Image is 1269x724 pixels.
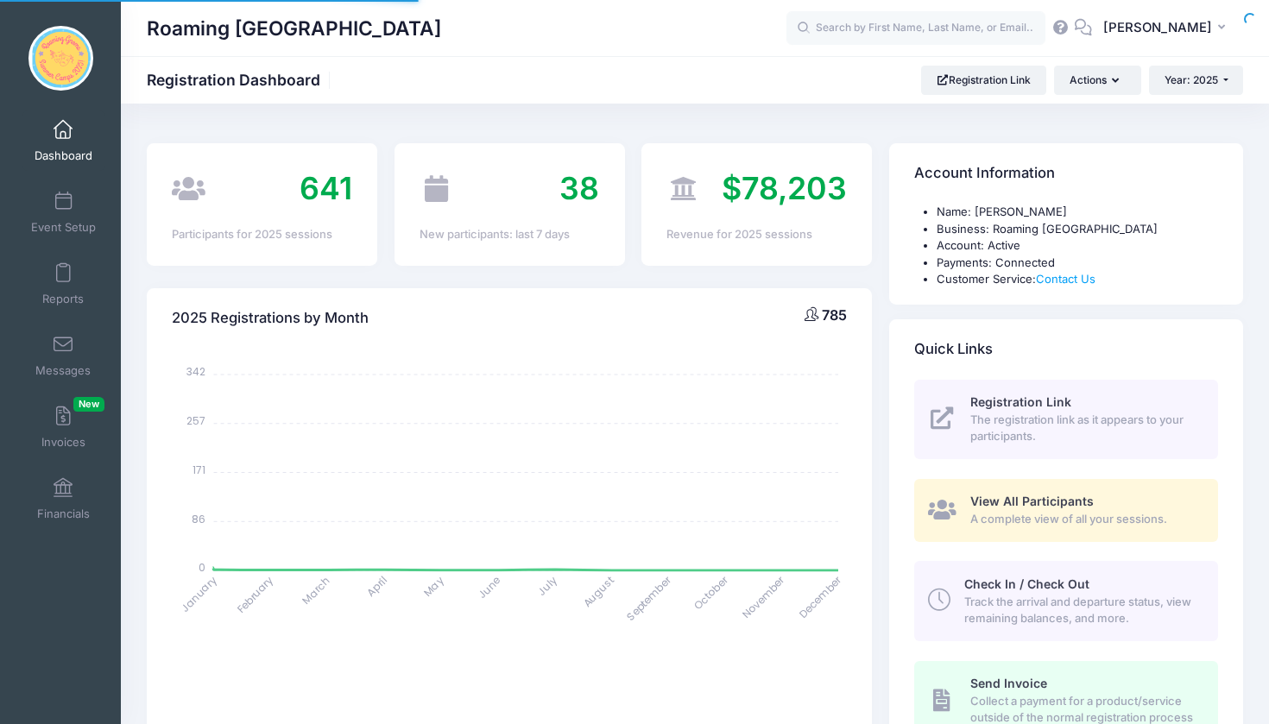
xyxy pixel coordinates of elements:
a: Registration Link The registration link as it appears to your participants. [914,380,1218,459]
span: Invoices [41,435,85,450]
tspan: April [363,573,389,599]
tspan: 86 [192,511,205,526]
span: New [73,397,104,412]
li: Name: [PERSON_NAME] [937,204,1218,221]
tspan: September [623,572,674,623]
a: Check In / Check Out Track the arrival and departure status, view remaining balances, and more. [914,561,1218,640]
li: Payments: Connected [937,255,1218,272]
tspan: May [420,573,446,599]
span: Track the arrival and departure status, view remaining balances, and more. [964,594,1198,627]
tspan: 171 [193,463,205,477]
h1: Roaming [GEOGRAPHIC_DATA] [147,9,441,48]
span: Year: 2025 [1165,73,1218,86]
a: View All Participants A complete view of all your sessions. [914,479,1218,542]
span: $78,203 [722,169,847,207]
span: 641 [300,169,352,207]
span: [PERSON_NAME] [1103,18,1212,37]
a: Dashboard [22,110,104,171]
span: Dashboard [35,148,92,163]
img: Roaming Gnome Theatre [28,26,93,91]
tspan: December [796,572,845,621]
span: Registration Link [970,394,1071,409]
tspan: 257 [186,413,205,428]
button: Year: 2025 [1149,66,1243,95]
a: InvoicesNew [22,397,104,457]
span: Messages [35,363,91,378]
tspan: February [234,573,276,615]
input: Search by First Name, Last Name, or Email... [786,11,1045,46]
span: 38 [559,169,599,207]
h4: 2025 Registrations by Month [172,293,369,343]
span: View All Participants [970,494,1094,508]
tspan: October [691,572,732,613]
h1: Registration Dashboard [147,71,335,89]
tspan: 342 [186,364,205,379]
span: Reports [42,292,84,306]
tspan: July [534,573,560,599]
span: Financials [37,507,90,521]
a: Reports [22,254,104,314]
a: Financials [22,469,104,529]
span: A complete view of all your sessions. [970,511,1198,528]
a: Messages [22,325,104,386]
a: Contact Us [1036,272,1095,286]
span: 785 [822,306,847,324]
div: Revenue for 2025 sessions [666,226,847,243]
span: Send Invoice [970,676,1047,690]
li: Customer Service: [937,271,1218,288]
li: Business: Roaming [GEOGRAPHIC_DATA] [937,221,1218,238]
tspan: November [739,572,788,621]
span: Event Setup [31,220,96,235]
li: Account: Active [937,237,1218,255]
h4: Account Information [914,149,1055,198]
tspan: January [178,573,220,615]
div: New participants: last 7 days [420,226,600,243]
tspan: June [475,573,503,601]
tspan: August [580,573,617,610]
button: [PERSON_NAME] [1092,9,1243,48]
span: The registration link as it appears to your participants. [970,412,1198,445]
h4: Quick Links [914,324,993,374]
div: Participants for 2025 sessions [172,226,352,243]
a: Registration Link [921,66,1046,95]
a: Event Setup [22,182,104,242]
tspan: 0 [199,560,205,575]
tspan: March [300,573,334,608]
span: Check In / Check Out [964,576,1089,591]
button: Actions [1054,66,1140,95]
